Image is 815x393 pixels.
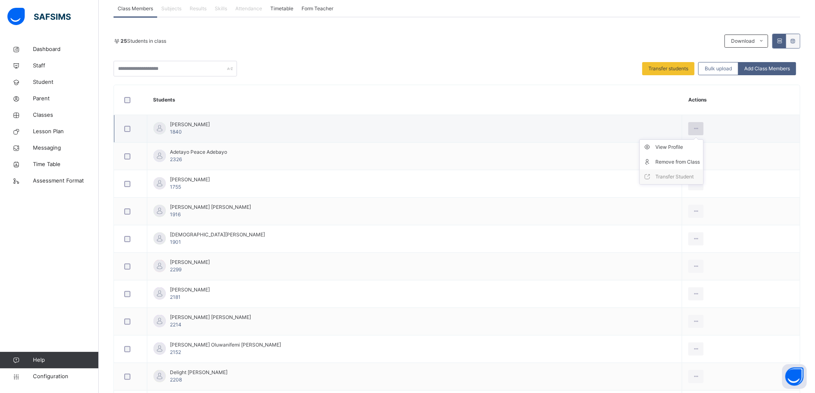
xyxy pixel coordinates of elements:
span: [DEMOGRAPHIC_DATA][PERSON_NAME] [170,231,265,238]
span: Skills [215,5,227,12]
span: Form Teacher [302,5,333,12]
button: Open asap [782,364,807,389]
span: Subjects [161,5,181,12]
span: [PERSON_NAME] Oluwanifemi [PERSON_NAME] [170,341,281,349]
span: 1755 [170,184,181,190]
span: Adetayo Peace Adebayo [170,148,227,156]
th: Students [147,85,682,115]
th: Actions [682,85,800,115]
span: [PERSON_NAME] [170,286,210,294]
span: [PERSON_NAME] [PERSON_NAME] [170,203,251,211]
span: 2152 [170,349,181,355]
span: 2214 [170,321,181,328]
span: Attendance [235,5,262,12]
span: Configuration [33,372,98,381]
img: safsims [7,8,71,25]
span: Class Members [118,5,153,12]
span: Download [731,37,755,45]
span: Assessment Format [33,177,99,185]
span: Students in class [121,37,166,45]
span: 1840 [170,129,182,135]
span: Bulk upload [705,65,732,72]
span: 2181 [170,294,181,300]
span: [PERSON_NAME] [PERSON_NAME] [170,314,251,321]
span: [PERSON_NAME] [170,121,210,128]
span: Results [190,5,207,12]
span: Classes [33,111,99,119]
span: Time Table [33,160,99,169]
span: 2326 [170,156,182,162]
span: 1901 [170,239,181,245]
span: Staff [33,62,99,70]
span: Student [33,78,99,86]
span: 2299 [170,266,181,273]
span: Add Class Members [744,65,790,72]
span: Parent [33,95,99,103]
span: Delight [PERSON_NAME] [170,369,228,376]
span: 2208 [170,377,182,383]
span: 1916 [170,211,181,217]
span: Dashboard [33,45,99,53]
span: Help [33,356,98,364]
div: Remove from Class [655,158,700,166]
span: Messaging [33,144,99,152]
span: [PERSON_NAME] [170,259,210,266]
div: Transfer Student [655,173,700,181]
span: Transfer students [648,65,688,72]
span: [PERSON_NAME] [170,176,210,183]
span: Lesson Plan [33,127,99,136]
span: Timetable [270,5,293,12]
div: View Profile [655,143,700,151]
b: 25 [121,38,127,44]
